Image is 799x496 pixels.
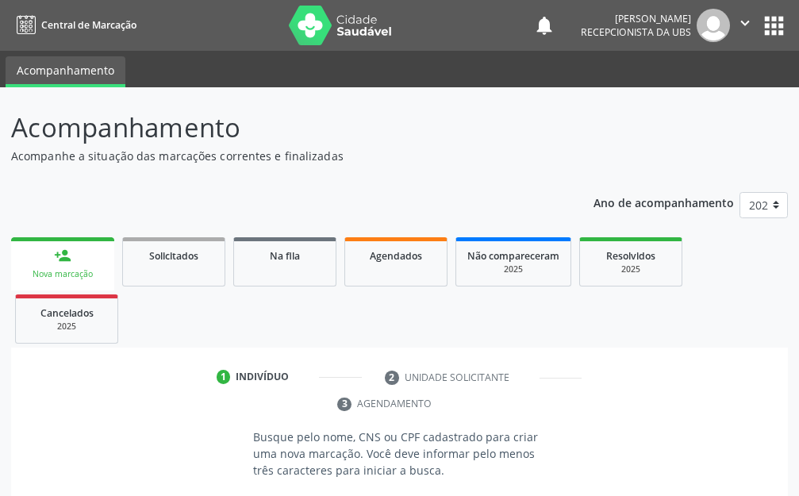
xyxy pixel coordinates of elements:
[467,263,559,275] div: 2025
[591,263,670,275] div: 2025
[533,14,555,37] button: notifications
[370,249,422,263] span: Agendados
[760,12,788,40] button: apps
[41,18,136,32] span: Central de Marcação
[6,56,125,87] a: Acompanhamento
[40,306,94,320] span: Cancelados
[236,370,289,384] div: Indivíduo
[581,12,691,25] div: [PERSON_NAME]
[593,192,734,212] p: Ano de acompanhamento
[54,247,71,264] div: person_add
[11,12,136,38] a: Central de Marcação
[149,249,198,263] span: Solicitados
[730,9,760,42] button: 
[606,249,655,263] span: Resolvidos
[736,14,754,32] i: 
[270,249,300,263] span: Na fila
[217,370,231,384] div: 1
[27,321,106,333] div: 2025
[11,148,555,164] p: Acompanhe a situação das marcações correntes e finalizadas
[22,268,103,280] div: Nova marcação
[581,25,691,39] span: Recepcionista da UBS
[253,429,545,479] p: Busque pelo nome, CNS ou CPF cadastrado para criar uma nova marcação. Você deve informar pelo men...
[697,9,730,42] img: img
[11,108,555,148] p: Acompanhamento
[467,249,559,263] span: Não compareceram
